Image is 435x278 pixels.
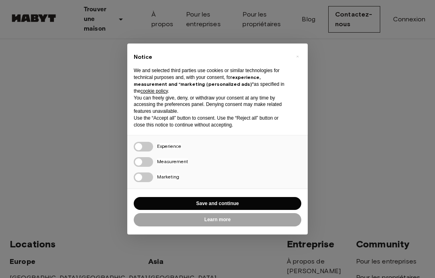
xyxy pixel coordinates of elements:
[157,158,188,164] span: Measurement
[296,52,299,61] span: ×
[141,88,168,94] a: cookie policy
[157,174,179,180] span: Marketing
[134,67,288,94] p: We and selected third parties use cookies or similar technologies for technical purposes and, wit...
[291,50,304,63] button: Close this notice
[134,197,301,210] button: Save and continue
[157,143,181,149] span: Experience
[134,74,261,87] strong: experience, measurement and “marketing (personalized ads)”
[134,53,288,61] h2: Notice
[134,213,301,226] button: Learn more
[134,115,288,129] p: Use the “Accept all” button to consent. Use the “Reject all” button or close this notice to conti...
[134,95,288,115] p: You can freely give, deny, or withdraw your consent at any time by accessing the preferences pane...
